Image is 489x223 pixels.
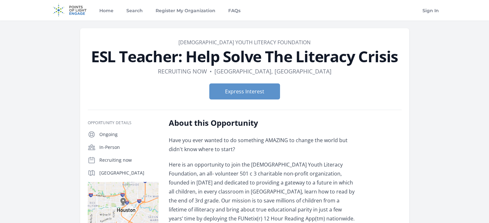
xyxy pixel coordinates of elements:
[210,67,212,76] div: •
[88,120,158,125] h3: Opportunity Details
[178,39,311,46] a: [DEMOGRAPHIC_DATA] Youth Literacy Foundation
[99,144,158,150] p: In-Person
[99,157,158,163] p: Recruiting now
[214,67,331,76] dd: [GEOGRAPHIC_DATA], [GEOGRAPHIC_DATA]
[169,160,357,223] p: Here is an opportunity to join the [DEMOGRAPHIC_DATA] Youth Literacy Foundation, an all- voluntee...
[158,67,207,76] dd: Recruiting now
[169,136,357,154] p: Have you ever wanted to do something AMAZING to change the world but didn't know where to start?
[209,83,280,99] button: Express Interest
[169,118,357,128] h2: About this Opportunity
[88,49,402,64] h1: ESL Teacher: Help Solve The Literacy Crisis
[99,170,158,176] p: [GEOGRAPHIC_DATA]
[99,131,158,138] p: Ongoing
